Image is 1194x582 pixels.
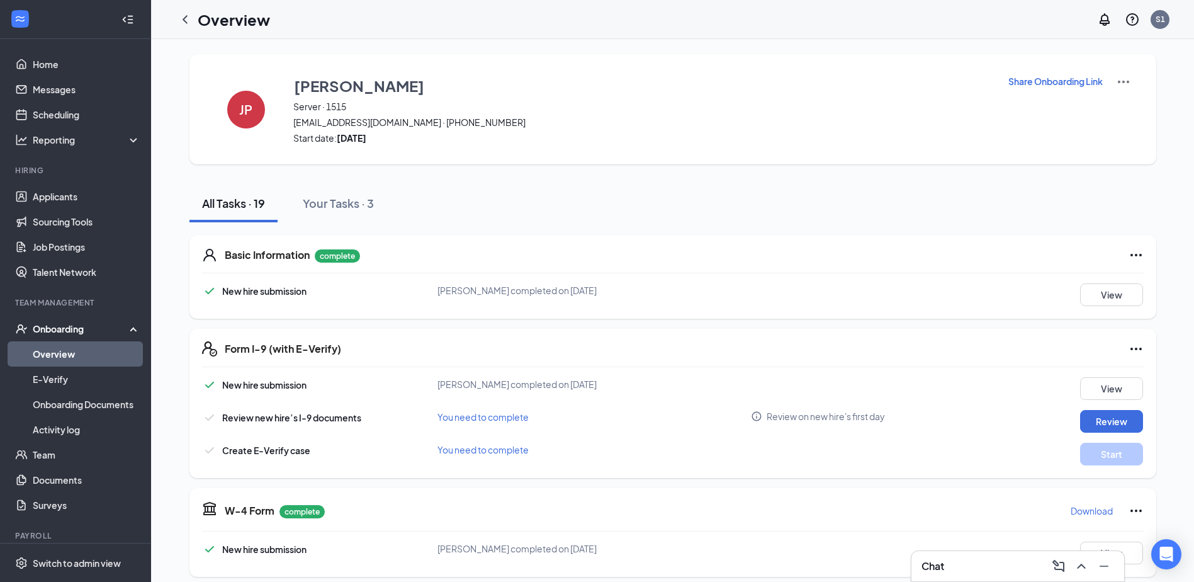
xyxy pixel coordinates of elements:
[202,283,217,299] svg: Checkmark
[15,134,28,146] svg: Analysis
[1049,556,1069,576] button: ComposeMessage
[1129,341,1144,357] svg: Ellipses
[437,379,597,390] span: [PERSON_NAME] completed on [DATE]
[1071,556,1091,576] button: ChevronUp
[293,74,992,97] button: [PERSON_NAME]
[767,410,885,423] span: Review on new hire's first day
[33,467,140,493] a: Documents
[437,411,529,423] span: You need to complete
[33,52,140,77] a: Home
[177,12,193,27] svg: ChevronLeft
[1125,12,1140,27] svg: QuestionInfo
[1096,559,1112,574] svg: Minimize
[198,9,270,30] h1: Overview
[202,195,265,211] div: All Tasks · 19
[33,417,140,442] a: Activity log
[1080,410,1143,433] button: Review
[437,444,529,455] span: You need to complete
[222,379,307,391] span: New hire submission
[1156,14,1165,25] div: S1
[15,530,138,541] div: Payroll
[1129,503,1144,518] svg: Ellipses
[202,501,217,516] svg: TaxGovernmentIcon
[1080,542,1143,564] button: View
[1151,539,1181,569] div: Open Intercom Messenger
[437,543,597,554] span: [PERSON_NAME] completed on [DATE]
[921,559,944,573] h3: Chat
[1094,556,1114,576] button: Minimize
[33,134,141,146] div: Reporting
[1074,559,1089,574] svg: ChevronUp
[33,260,140,285] a: Talent Network
[121,13,134,26] svg: Collapse
[239,105,252,114] h4: JP
[33,557,121,569] div: Switch to admin view
[215,74,278,144] button: JP
[225,504,274,518] h5: W-4 Form
[222,412,361,423] span: Review new hire’s I-9 documents
[303,195,374,211] div: Your Tasks · 3
[1129,248,1144,263] svg: Ellipses
[33,234,140,260] a: Job Postings
[1097,12,1112,27] svg: Notifications
[202,443,217,458] svg: Checkmark
[225,342,341,356] h5: Form I-9 (with E-Verify)
[1071,505,1113,517] p: Download
[293,132,992,144] span: Start date:
[15,557,28,569] svg: Settings
[202,410,217,425] svg: Checkmark
[293,100,992,113] span: Server · 1515
[315,249,360,263] p: complete
[293,116,992,128] span: [EMAIL_ADDRESS][DOMAIN_NAME] · [PHONE_NUMBER]
[202,377,217,392] svg: Checkmark
[33,77,140,102] a: Messages
[279,505,325,518] p: complete
[1008,75,1103,88] p: Share Onboarding Link
[202,248,217,263] svg: User
[202,542,217,557] svg: Checkmark
[294,75,424,96] h3: [PERSON_NAME]
[751,411,762,422] svg: Info
[1070,501,1113,521] button: Download
[437,285,597,296] span: [PERSON_NAME] completed on [DATE]
[15,165,138,176] div: Hiring
[202,341,217,357] svg: FormI9EVerifyIcon
[222,544,307,555] span: New hire submission
[33,493,140,518] a: Surveys
[14,13,26,25] svg: WorkstreamLogo
[15,322,28,335] svg: UserCheck
[1116,74,1131,89] img: More Actions
[33,184,140,209] a: Applicants
[1080,283,1143,306] button: View
[222,285,307,297] span: New hire submission
[222,445,310,456] span: Create E-Verify case
[1080,377,1143,400] button: View
[33,392,140,417] a: Onboarding Documents
[1008,74,1103,88] button: Share Onboarding Link
[337,132,366,144] strong: [DATE]
[33,322,130,335] div: Onboarding
[225,248,310,262] h5: Basic Information
[1080,443,1143,465] button: Start
[33,209,140,234] a: Sourcing Tools
[33,442,140,467] a: Team
[15,297,138,308] div: Team Management
[33,341,140,367] a: Overview
[33,102,140,127] a: Scheduling
[33,367,140,392] a: E-Verify
[1051,559,1066,574] svg: ComposeMessage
